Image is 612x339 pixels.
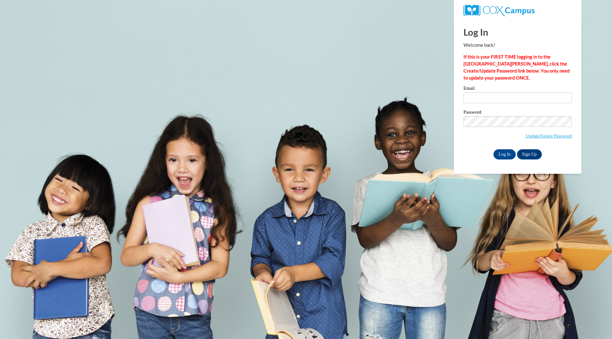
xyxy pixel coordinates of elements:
[526,133,572,138] a: Update/Forgot Password
[463,7,535,13] a: COX Campus
[463,86,572,92] label: Email
[463,42,572,49] p: Welcome back!
[463,110,572,116] label: Password
[463,25,572,39] h1: Log In
[517,149,542,159] a: Sign Up
[463,54,570,81] strong: If this is your FIRST TIME logging in to the [GEOGRAPHIC_DATA][PERSON_NAME], click the Create/Upd...
[463,5,535,16] img: COX Campus
[493,149,516,159] input: Log In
